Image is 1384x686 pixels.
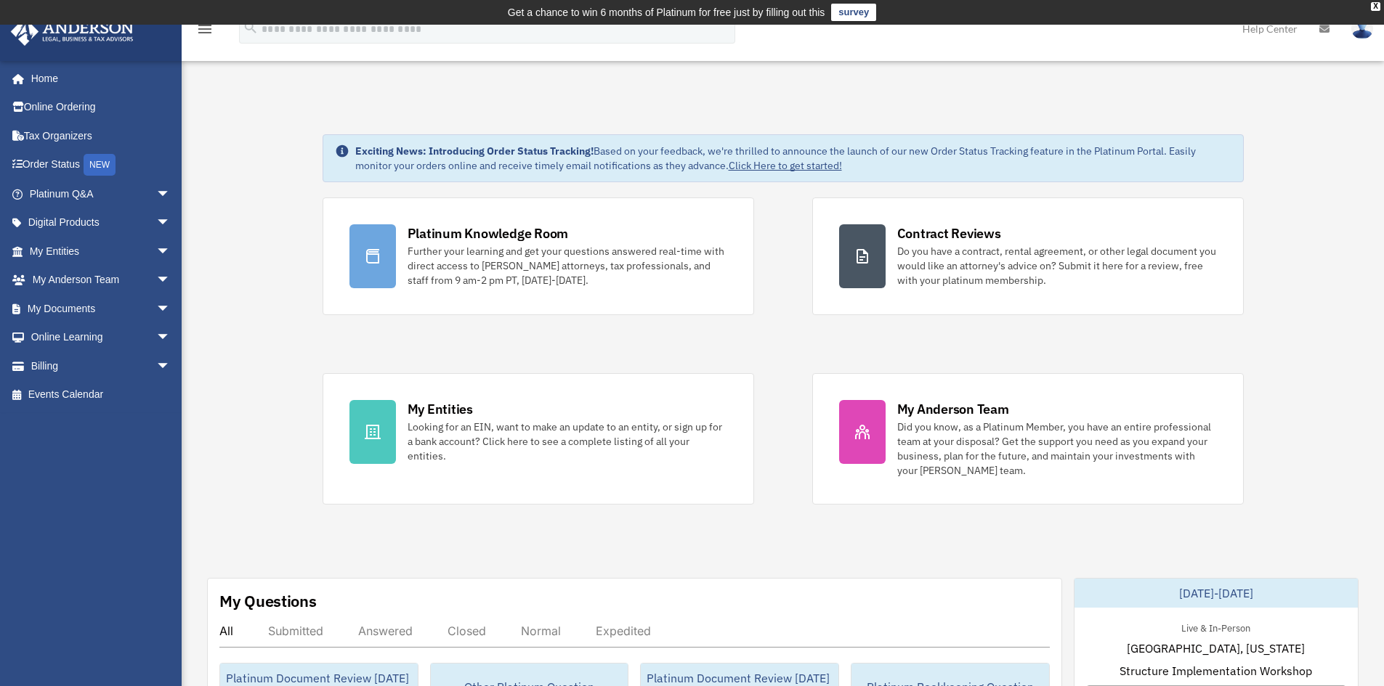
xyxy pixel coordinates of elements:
a: My Anderson Team Did you know, as a Platinum Member, you have an entire professional team at your... [812,373,1244,505]
div: Submitted [268,624,323,638]
div: Contract Reviews [897,224,1001,242]
a: My Entities Looking for an EIN, want to make an update to an entity, or sign up for a bank accoun... [323,373,754,505]
div: My Questions [219,590,317,612]
div: NEW [84,154,116,176]
div: Based on your feedback, we're thrilled to announce the launch of our new Order Status Tracking fe... [355,144,1231,173]
div: close [1371,2,1380,11]
span: arrow_drop_down [156,179,185,209]
span: arrow_drop_down [156,208,185,238]
span: arrow_drop_down [156,237,185,266]
a: Online Ordering [10,93,193,122]
span: Structure Implementation Workshop [1120,662,1312,679]
div: Did you know, as a Platinum Member, you have an entire professional team at your disposal? Get th... [897,420,1217,478]
span: arrow_drop_down [156,351,185,381]
div: All [219,624,233,638]
a: Click Here to get started! [729,159,842,172]
a: Order StatusNEW [10,150,193,180]
span: arrow_drop_down [156,266,185,295]
a: Digital Productsarrow_drop_down [10,208,193,237]
div: Get a chance to win 6 months of Platinum for free just by filling out this [508,4,825,21]
div: Closed [448,624,486,638]
a: Platinum Knowledge Room Further your learning and get your questions answered real-time with dire... [323,197,754,315]
a: menu [196,25,214,38]
a: My Documentsarrow_drop_down [10,294,193,323]
div: Answered [358,624,413,638]
img: User Pic [1351,18,1373,39]
div: Platinum Knowledge Room [408,224,569,242]
a: survey [831,4,876,21]
div: Normal [521,624,561,638]
span: arrow_drop_down [156,294,185,324]
span: [GEOGRAPHIC_DATA], [US_STATE] [1127,640,1305,657]
a: Tax Organizers [10,121,193,150]
img: Anderson Advisors Platinum Portal [7,17,138,46]
a: Billingarrow_drop_down [10,351,193,380]
strong: Exciting News: Introducing Order Status Tracking! [355,144,594,158]
i: menu [196,20,214,38]
a: My Anderson Teamarrow_drop_down [10,266,193,295]
div: My Entities [408,400,473,418]
div: Expedited [596,624,651,638]
a: Platinum Q&Aarrow_drop_down [10,179,193,208]
a: Contract Reviews Do you have a contract, rental agreement, or other legal document you would like... [812,197,1244,315]
i: search [243,20,259,36]
div: Do you have a contract, rental agreement, or other legal document you would like an attorney's ad... [897,244,1217,287]
div: My Anderson Team [897,400,1009,418]
div: Looking for an EIN, want to make an update to an entity, or sign up for a bank account? Click her... [408,420,727,463]
a: My Entitiesarrow_drop_down [10,237,193,266]
a: Home [10,64,185,93]
a: Online Learningarrow_drop_down [10,323,193,352]
div: [DATE]-[DATE] [1075,579,1358,608]
a: Events Calendar [10,380,193,409]
span: arrow_drop_down [156,323,185,353]
div: Further your learning and get your questions answered real-time with direct access to [PERSON_NAM... [408,244,727,287]
div: Live & In-Person [1170,619,1262,634]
